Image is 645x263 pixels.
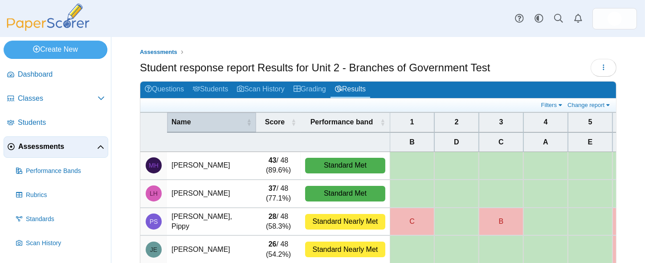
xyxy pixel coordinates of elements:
a: Scan History [12,233,108,254]
span: 5 [573,117,608,127]
img: PaperScorer [4,4,93,31]
td: / 48 (77.1%) [256,180,301,208]
span: Pippy Severtson [150,218,158,225]
a: Students [4,112,108,134]
span: Performance band [305,117,378,127]
span: Scan History [26,239,105,248]
b: 26 [269,240,277,248]
span: Assessments [18,142,97,152]
td: [PERSON_NAME] [167,180,256,208]
b: 37 [269,185,277,192]
span: 3 [484,117,518,127]
a: Assessments [4,136,108,158]
span: Standards [26,215,105,224]
a: Classes [4,88,108,110]
td: / 48 (58.3%) [256,208,301,236]
span: Jovie Edmunds [150,247,157,253]
a: Rubrics [12,185,108,206]
span: E [573,137,608,147]
span: Classes [18,94,98,103]
div: C [390,208,434,235]
span: 2 [439,117,474,127]
a: Students [188,82,233,98]
a: ps.08Dk8HiHb5BR1L0X [592,8,637,29]
span: Maisey Hunsaker [149,162,159,168]
span: Name : Activate to sort [246,118,252,127]
a: Performance Bands [12,160,108,182]
span: B [395,137,429,147]
div: Standard Met [305,186,385,201]
span: A [528,137,563,147]
a: Scan History [233,82,289,98]
a: Questions [140,82,188,98]
a: Alerts [568,9,588,29]
a: Filters [539,101,566,109]
td: / 48 (89.6%) [256,152,301,180]
a: Change report [565,101,614,109]
span: D [439,137,474,147]
td: [PERSON_NAME], Pippy [167,208,256,236]
span: Casey Shaffer [608,12,622,26]
span: Assessments [140,49,177,55]
div: Standard Nearly Met [305,242,385,257]
div: Standard Met [305,158,385,173]
span: Performance Bands [26,167,105,176]
div: B [479,208,523,235]
h1: Student response report Results for Unit 2 - Branches of Government Test [140,60,490,75]
span: Score [261,117,289,127]
a: Create New [4,41,107,58]
span: Name [171,117,245,127]
span: 1 [395,117,429,127]
b: 28 [269,213,277,220]
span: C [484,137,518,147]
a: Dashboard [4,64,108,86]
a: Grading [289,82,331,98]
a: Results [331,82,370,98]
a: PaperScorer [4,25,93,32]
span: 4 [528,117,563,127]
span: Lettie Heywood [150,190,158,197]
span: Score : Activate to sort [291,118,296,127]
img: ps.08Dk8HiHb5BR1L0X [608,12,622,26]
a: Assessments [138,47,180,58]
span: Dashboard [18,70,105,79]
td: [PERSON_NAME] [167,152,256,180]
span: Rubrics [26,191,105,200]
span: Students [18,118,105,127]
span: Performance band : Activate to sort [380,118,385,127]
b: 43 [269,156,277,164]
a: Standards [12,209,108,230]
div: Standard Nearly Met [305,214,385,230]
